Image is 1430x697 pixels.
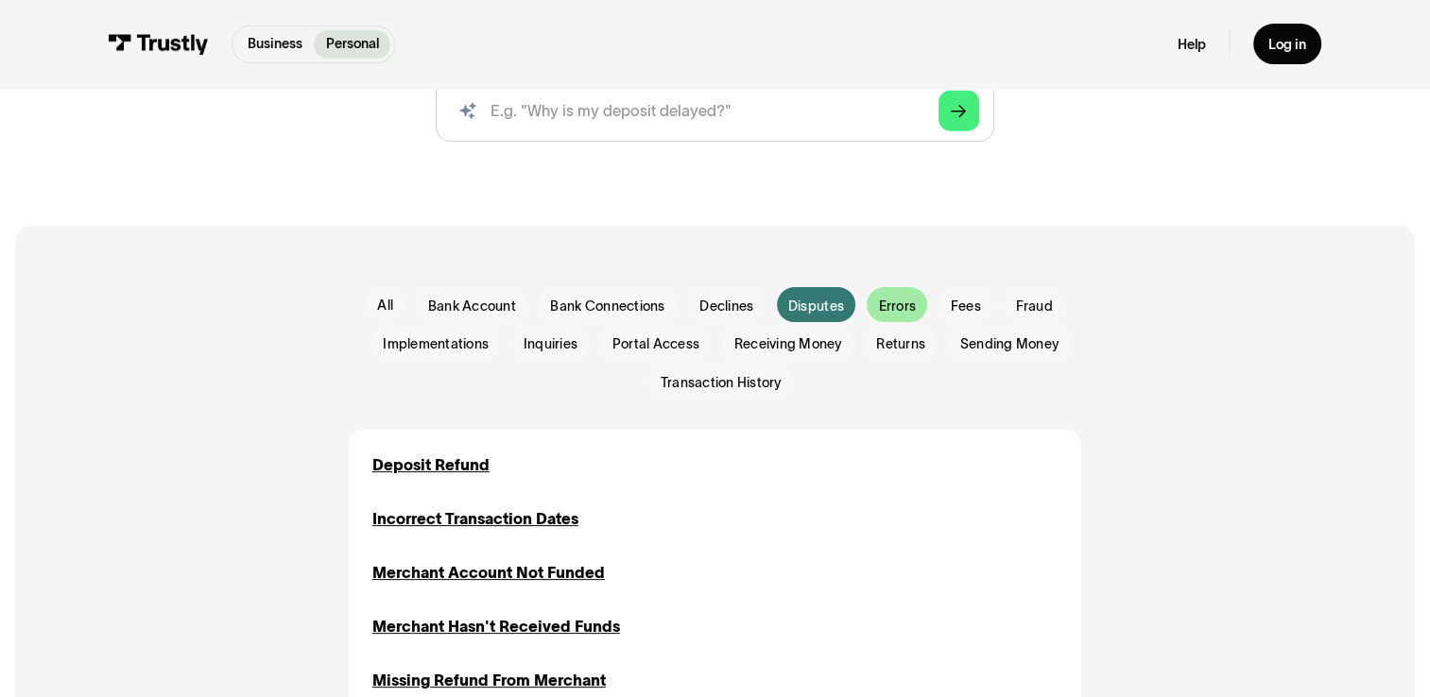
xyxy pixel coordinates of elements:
a: Missing Refund From Merchant [372,669,606,691]
div: Log in [1268,36,1306,54]
p: Personal [326,34,379,54]
a: All [366,289,405,320]
span: Transaction History [661,373,782,392]
a: Merchant Hasn't Received Funds [372,615,620,637]
form: Search [436,79,994,141]
a: Personal [314,30,389,59]
a: Log in [1253,24,1322,64]
span: Errors [879,297,917,315]
p: Business [248,34,302,54]
span: Fraud [1015,297,1052,315]
img: Trustly Logo [109,34,209,55]
span: Returns [876,334,925,353]
span: Inquiries [524,334,577,353]
span: Fees [951,297,981,315]
span: Portal Access [612,334,699,353]
a: Business [236,30,314,59]
a: Incorrect Transaction Dates [372,507,578,530]
span: Disputes [788,297,844,315]
a: Help [1178,36,1206,54]
a: Merchant Account Not Funded [372,561,605,584]
span: Declines [699,297,753,315]
input: search [436,79,994,141]
div: All [377,296,393,314]
form: Email Form [349,287,1080,399]
a: Deposit Refund [372,453,490,476]
span: Implementations [383,334,489,353]
span: Sending Money [960,334,1059,353]
span: Bank Connections [550,297,664,315]
span: Receiving Money [734,334,842,353]
span: Bank Account [428,297,516,315]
